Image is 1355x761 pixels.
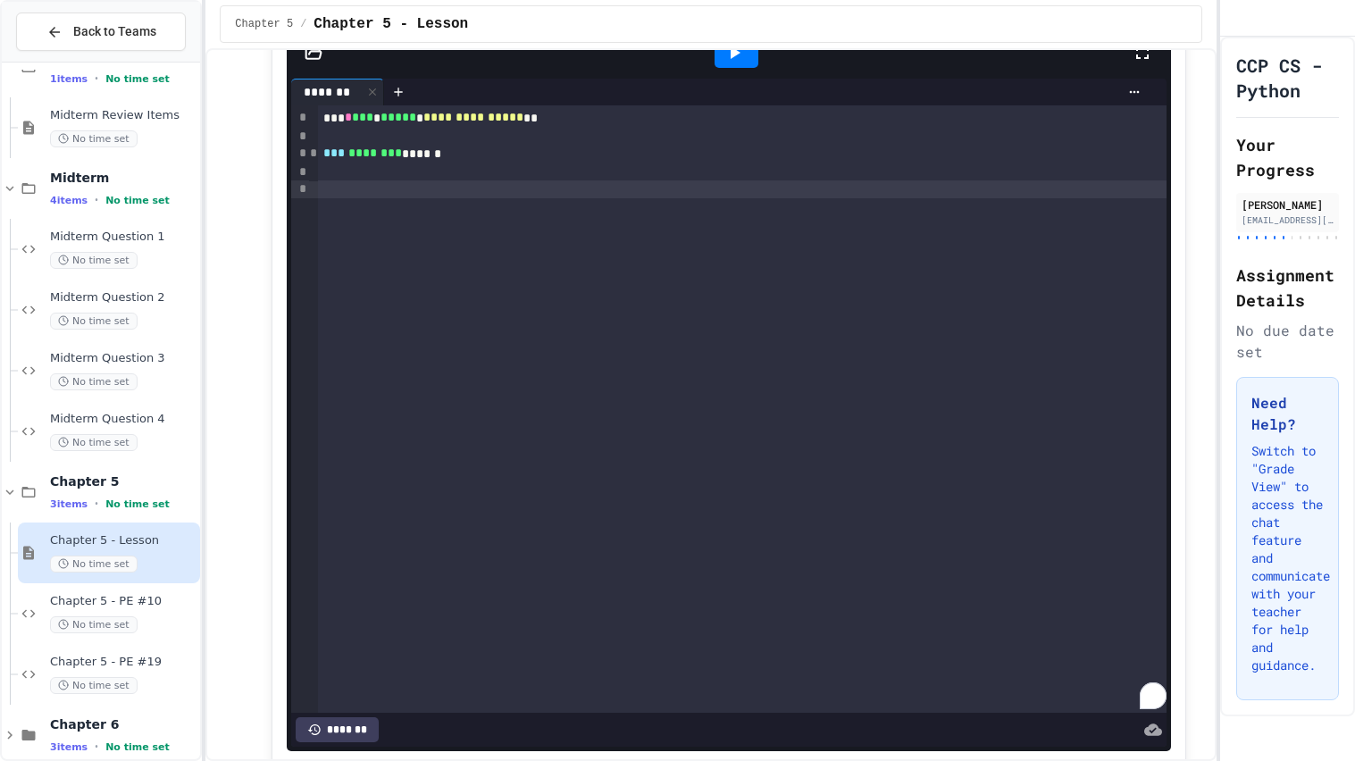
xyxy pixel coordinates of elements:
[50,313,138,330] span: No time set
[50,373,138,390] span: No time set
[235,17,293,31] span: Chapter 5
[50,498,88,510] span: 3 items
[50,351,197,366] span: Midterm Question 3
[50,412,197,427] span: Midterm Question 4
[95,71,98,86] span: •
[95,740,98,754] span: •
[50,616,138,633] span: No time set
[50,434,138,451] span: No time set
[1251,442,1324,674] p: Switch to "Grade View" to access the chat feature and communicate with your teacher for help and ...
[318,105,1167,713] div: To enrich screen reader interactions, please activate Accessibility in Grammarly extension settings
[105,73,170,85] span: No time set
[1236,53,1339,103] h1: CCP CS - Python
[16,13,186,51] button: Back to Teams
[314,13,468,35] span: Chapter 5 - Lesson
[50,556,138,573] span: No time set
[105,498,170,510] span: No time set
[50,73,88,85] span: 1 items
[50,594,197,609] span: Chapter 5 - PE #10
[50,677,138,694] span: No time set
[105,195,170,206] span: No time set
[105,741,170,753] span: No time set
[50,533,197,548] span: Chapter 5 - Lesson
[300,17,306,31] span: /
[95,193,98,207] span: •
[50,655,197,670] span: Chapter 5 - PE #19
[50,252,138,269] span: No time set
[50,230,197,245] span: Midterm Question 1
[50,473,197,489] span: Chapter 5
[50,716,197,732] span: Chapter 6
[73,22,156,41] span: Back to Teams
[50,170,197,186] span: Midterm
[1242,197,1334,213] div: [PERSON_NAME]
[1236,132,1339,182] h2: Your Progress
[50,741,88,753] span: 3 items
[50,290,197,305] span: Midterm Question 2
[50,195,88,206] span: 4 items
[1242,213,1334,227] div: [EMAIL_ADDRESS][DOMAIN_NAME]
[50,130,138,147] span: No time set
[1251,392,1324,435] h3: Need Help?
[50,108,197,123] span: Midterm Review Items
[1236,320,1339,363] div: No due date set
[1236,263,1339,313] h2: Assignment Details
[95,497,98,511] span: •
